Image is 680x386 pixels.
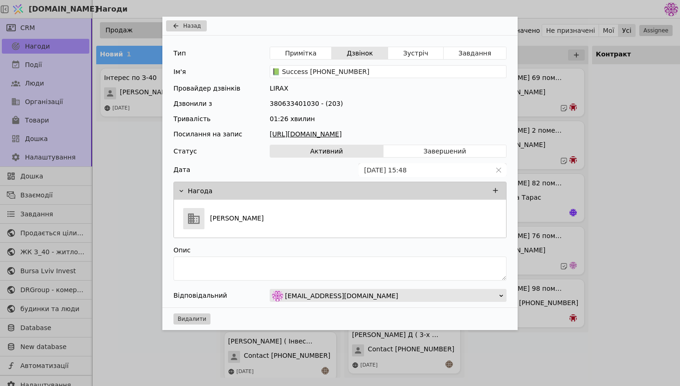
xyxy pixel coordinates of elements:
div: Дзвонили з [173,99,212,109]
p: [PERSON_NAME] [210,214,264,223]
div: Статус [173,145,197,158]
div: LIRAX [270,84,507,93]
button: Clear [495,167,502,173]
button: Активний [270,145,383,158]
svg: close [495,167,502,173]
input: dd.MM.yyyy HH:mm [359,164,491,177]
div: Провайдер дзвінків [173,84,241,93]
label: Дата [173,165,190,175]
img: de [272,290,283,301]
p: Нагода [188,186,212,196]
div: Ім'я [173,65,186,78]
a: [URL][DOMAIN_NAME] [270,129,507,139]
span: [EMAIL_ADDRESS][DOMAIN_NAME] [285,289,398,302]
button: Завдання [444,47,506,60]
div: 380633401030 - (203) [270,99,507,109]
div: Тип [173,47,186,60]
div: Тривалість [173,114,210,124]
div: Опис [173,244,507,257]
span: Назад [183,22,201,30]
button: Видалити [173,313,210,325]
button: Завершений [383,145,506,158]
button: Примітка [270,47,332,60]
button: Зустріч [388,47,443,60]
div: Відповідальний [173,289,227,302]
div: Посилання на запис [173,129,242,139]
button: Дзвінок [332,47,388,60]
div: 01:26 хвилин [270,114,507,124]
div: Add Opportunity [162,17,518,330]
